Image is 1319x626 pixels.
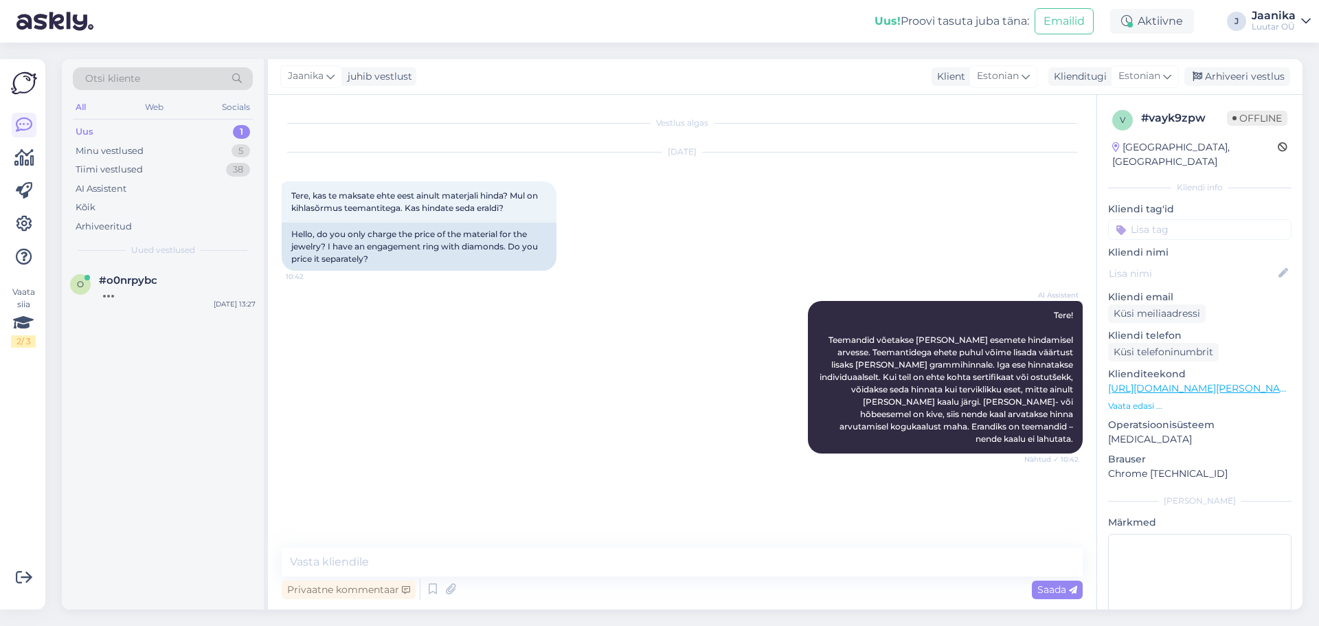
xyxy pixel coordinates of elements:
input: Lisa nimi [1109,266,1276,281]
div: Socials [219,98,253,116]
img: Askly Logo [11,70,37,96]
div: AI Assistent [76,182,126,196]
div: All [73,98,89,116]
span: Jaanika [288,69,324,84]
div: Tiimi vestlused [76,163,143,177]
div: [DATE] [282,146,1083,158]
div: Vestlus algas [282,117,1083,129]
span: Offline [1227,111,1287,126]
span: Estonian [977,69,1019,84]
div: Aktiivne [1110,9,1194,34]
span: Estonian [1118,69,1160,84]
p: Kliendi tag'id [1108,202,1292,216]
div: [PERSON_NAME] [1108,495,1292,507]
p: Märkmed [1108,515,1292,530]
div: Minu vestlused [76,144,144,158]
div: 38 [226,163,250,177]
div: Luutar OÜ [1252,21,1296,32]
div: Vaata siia [11,286,36,348]
div: Arhiveeritud [76,220,132,234]
p: Kliendi telefon [1108,328,1292,343]
p: Kliendi nimi [1108,245,1292,260]
p: [MEDICAL_DATA] [1108,432,1292,447]
span: AI Assistent [1027,290,1079,300]
p: Brauser [1108,452,1292,467]
b: Uus! [875,14,901,27]
div: [DATE] 13:27 [214,299,256,309]
p: Chrome [TECHNICAL_ID] [1108,467,1292,481]
span: Otsi kliente [85,71,140,86]
div: Hello, do you only charge the price of the material for the jewelry? I have an engagement ring wi... [282,223,556,271]
span: 10:42 [286,271,337,282]
a: JaanikaLuutar OÜ [1252,10,1311,32]
div: Kliendi info [1108,181,1292,194]
div: 5 [232,144,250,158]
div: Klient [932,69,965,84]
p: Kliendi email [1108,290,1292,304]
div: # vayk9zpw [1141,110,1227,126]
div: Privaatne kommentaar [282,581,416,599]
span: Saada [1037,583,1077,596]
span: Tere! Teemandid võetakse [PERSON_NAME] esemete hindamisel arvesse. Teemantidega ehete puhul võime... [820,310,1075,444]
div: Küsi telefoninumbrit [1108,343,1219,361]
div: Jaanika [1252,10,1296,21]
div: Küsi meiliaadressi [1108,304,1206,323]
span: Uued vestlused [131,244,195,256]
button: Emailid [1035,8,1094,34]
span: Nähtud ✓ 10:42 [1024,454,1079,465]
div: 1 [233,125,250,139]
div: Kõik [76,201,95,214]
div: [GEOGRAPHIC_DATA], [GEOGRAPHIC_DATA] [1112,140,1278,169]
p: Vaata edasi ... [1108,400,1292,412]
a: [URL][DOMAIN_NAME][PERSON_NAME] [1108,382,1298,394]
div: Proovi tasuta juba täna: [875,13,1029,30]
span: o [77,279,84,289]
div: Web [142,98,166,116]
span: #o0nrpybc [99,274,157,287]
input: Lisa tag [1108,219,1292,240]
span: Tere, kas te maksate ehte eest ainult materjali hinda? Mul on kihlasõrmus teemantitega. Kas hinda... [291,190,540,213]
p: Klienditeekond [1108,367,1292,381]
div: J [1227,12,1246,31]
div: Klienditugi [1048,69,1107,84]
div: Arhiveeri vestlus [1184,67,1290,86]
div: Uus [76,125,93,139]
span: v [1120,115,1125,125]
div: 2 / 3 [11,335,36,348]
div: juhib vestlust [342,69,412,84]
p: Operatsioonisüsteem [1108,418,1292,432]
